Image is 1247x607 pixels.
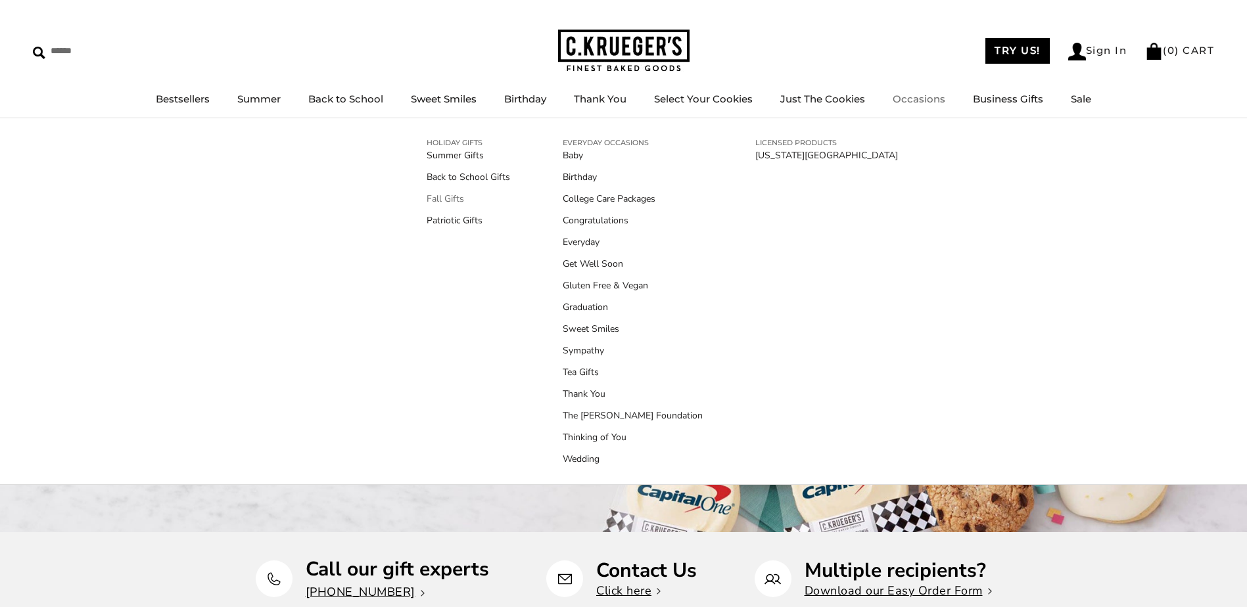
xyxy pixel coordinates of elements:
[574,93,626,105] a: Thank You
[427,192,510,206] a: Fall Gifts
[1068,43,1127,60] a: Sign In
[504,93,546,105] a: Birthday
[237,93,281,105] a: Summer
[563,365,703,379] a: Tea Gifts
[1068,43,1086,60] img: Account
[805,560,992,581] p: Multiple recipients?
[33,41,189,61] input: Search
[563,452,703,466] a: Wedding
[306,559,489,579] p: Call our gift experts
[427,148,510,162] a: Summer Gifts
[266,571,282,587] img: Call our gift experts
[557,571,573,587] img: Contact Us
[973,93,1043,105] a: Business Gifts
[985,38,1050,64] a: TRY US!
[1167,44,1175,56] span: 0
[156,93,210,105] a: Bestsellers
[563,322,703,336] a: Sweet Smiles
[563,148,703,162] a: Baby
[596,583,661,598] a: Click here
[596,560,697,581] p: Contact Us
[563,235,703,249] a: Everyday
[411,93,477,105] a: Sweet Smiles
[755,148,898,162] a: [US_STATE][GEOGRAPHIC_DATA]
[33,47,45,59] img: Search
[427,170,510,184] a: Back to School Gifts
[563,344,703,357] a: Sympathy
[893,93,945,105] a: Occasions
[308,93,383,105] a: Back to School
[427,214,510,227] a: Patriotic Gifts
[1071,93,1091,105] a: Sale
[563,279,703,292] a: Gluten Free & Vegan
[563,170,703,184] a: Birthday
[427,137,510,148] a: HOLIDAY GIFTS
[780,93,865,105] a: Just The Cookies
[1145,44,1214,56] a: (0) CART
[563,214,703,227] a: Congratulations
[563,387,703,401] a: Thank You
[765,571,781,587] img: Multiple recipients?
[654,93,753,105] a: Select Your Cookies
[805,583,992,598] a: Download our Easy Order Form
[1145,43,1163,60] img: Bag
[306,584,425,600] a: [PHONE_NUMBER]
[563,137,703,148] a: EVERYDAY OCCASIONS
[563,300,703,314] a: Graduation
[558,30,690,72] img: C.KRUEGER'S
[755,137,898,148] a: LICENSED PRODUCTS
[563,257,703,271] a: Get Well Soon
[563,192,703,206] a: College Care Packages
[563,409,703,422] a: The [PERSON_NAME] Foundation
[563,430,703,444] a: Thinking of You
